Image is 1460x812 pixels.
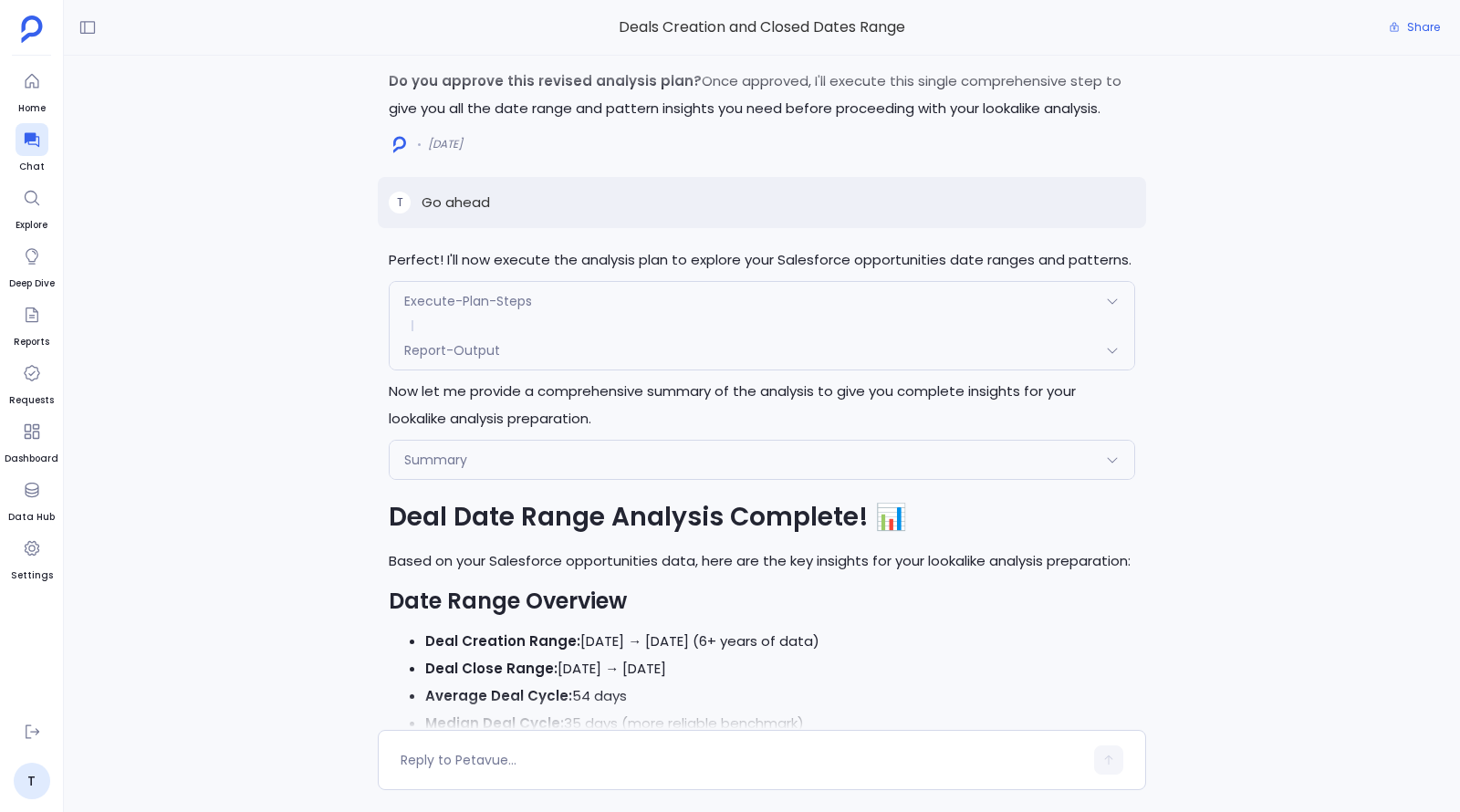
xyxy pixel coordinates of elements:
[16,101,48,116] span: Home
[9,276,55,291] span: Deep Dive
[389,68,1135,122] p: Once approved, I'll execute this single comprehensive step to give you all the date range and pat...
[9,240,55,291] a: Deep Dive
[5,415,58,466] a: Dashboard
[393,136,406,153] img: logo
[21,16,43,43] img: petavue logo
[8,510,55,525] span: Data Hub
[425,631,580,651] strong: Deal Creation Range:
[389,378,1135,432] p: Now let me provide a comprehensive summary of the analysis to give you complete insights for your...
[5,452,58,466] span: Dashboard
[404,341,500,359] span: Report-Output
[16,160,48,174] span: Chat
[404,451,467,469] span: Summary
[425,686,572,705] strong: Average Deal Cycle:
[422,192,490,213] p: Go ahead
[428,137,463,151] span: [DATE]
[14,298,49,349] a: Reports
[16,182,48,233] a: Explore
[11,532,53,583] a: Settings
[397,195,403,210] span: T
[425,682,1135,710] li: 54 days
[8,474,55,525] a: Data Hub
[389,547,1135,575] p: Based on your Salesforce opportunities data, here are the key insights for your lookalike analysi...
[378,16,1146,39] span: Deals Creation and Closed Dates Range
[1407,20,1440,35] span: Share
[389,586,627,616] strong: Date Range Overview
[389,500,1135,535] h1: Deal Date Range Analysis Complete! 📊
[16,123,48,174] a: Chat
[14,763,50,799] a: T
[16,218,48,233] span: Explore
[11,568,53,583] span: Settings
[425,655,1135,682] li: [DATE] → [DATE]
[425,628,1135,655] li: [DATE] → [DATE] (6+ years of data)
[425,659,558,678] strong: Deal Close Range:
[16,65,48,116] a: Home
[1378,15,1451,40] button: Share
[9,393,54,408] span: Requests
[389,246,1135,274] p: Perfect! I'll now execute the analysis plan to explore your Salesforce opportunities date ranges ...
[14,335,49,349] span: Reports
[9,357,54,408] a: Requests
[404,292,532,310] span: Execute-Plan-Steps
